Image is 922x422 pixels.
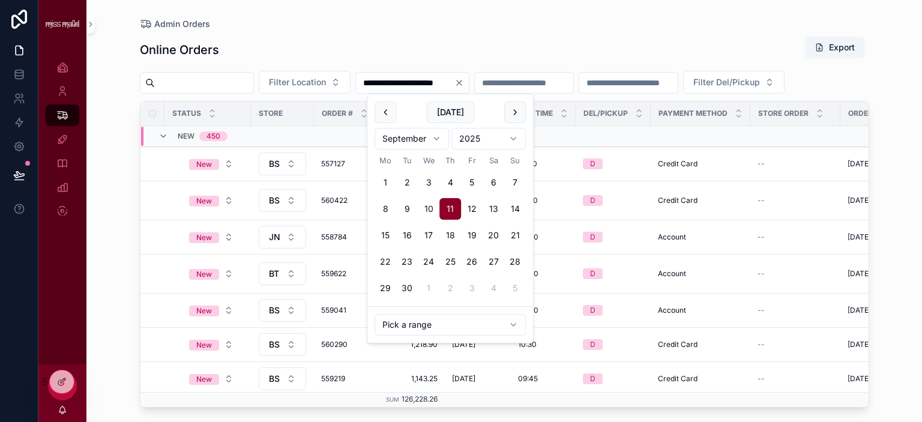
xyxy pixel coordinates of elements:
[196,340,212,351] div: New
[848,269,903,279] span: [DATE] 12:07 pm
[590,158,595,169] div: D
[258,152,307,176] a: Select Button
[683,71,785,94] button: Select Button
[258,262,307,286] a: Select Button
[452,340,475,349] span: [DATE]
[418,251,439,273] button: Wednesday, 24 September 2025
[321,306,372,315] a: 559041
[518,340,568,349] a: 10:30
[504,225,526,246] button: Sunday, 21 September 2025
[179,263,243,285] button: Select Button
[518,374,538,384] span: 09:45
[518,374,568,384] a: 09:45
[259,109,283,118] span: Store
[758,374,833,384] a: --
[418,277,439,299] button: Wednesday, 1 October 2025
[758,196,765,205] span: --
[269,231,280,243] span: JN
[758,340,765,349] span: --
[259,367,306,390] button: Select Button
[179,152,244,175] a: Select Button
[179,300,243,321] button: Select Button
[452,374,504,384] a: [DATE]
[483,251,504,273] button: Saturday, 27 September 2025
[658,196,698,205] span: Credit Card
[583,305,643,316] a: D
[483,172,504,193] button: Saturday, 6 September 2025
[375,198,396,220] button: Monday, 8 September 2025
[172,109,201,118] span: Status
[483,277,504,299] button: Saturday, 4 October 2025
[848,196,901,205] span: [DATE] 2:00 pm
[196,159,212,170] div: New
[375,154,396,167] th: Monday
[375,172,396,193] button: Monday, 1 September 2025
[321,232,372,242] a: 558784
[461,225,483,246] button: Friday, 19 September 2025
[179,367,244,390] a: Select Button
[519,109,553,118] span: Due Time
[259,299,306,322] button: Select Button
[658,340,698,349] span: Credit Card
[259,333,306,356] button: Select Button
[848,374,902,384] span: [DATE] 11:32 am
[483,154,504,167] th: Saturday
[179,333,244,356] a: Select Button
[46,20,79,28] img: App logo
[848,109,903,118] span: Order Placed
[154,18,210,30] span: Admin Orders
[179,262,244,285] a: Select Button
[452,374,475,384] span: [DATE]
[418,172,439,193] button: Wednesday, 3 September 2025
[452,340,504,349] a: [DATE]
[518,159,568,169] a: 10:00
[321,159,372,169] a: 557127
[321,196,372,205] a: 560422
[386,340,438,349] a: 1,218.90
[805,37,864,58] button: Export
[179,153,243,175] button: Select Button
[196,374,212,385] div: New
[396,198,418,220] button: Tuesday, 9 September 2025
[269,268,279,280] span: BT
[196,196,212,206] div: New
[758,159,765,169] span: --
[439,154,461,167] th: Thursday
[483,225,504,246] button: Saturday, 20 September 2025
[196,232,212,243] div: New
[848,232,902,242] span: [DATE] 12:16 pm
[758,340,833,349] a: --
[590,373,595,384] div: D
[259,262,306,285] button: Select Button
[396,225,418,246] button: Tuesday, 16 September 2025
[179,368,243,390] button: Select Button
[258,367,307,391] a: Select Button
[461,172,483,193] button: Friday, 5 September 2025
[269,339,280,351] span: BS
[504,172,526,193] button: Sunday, 7 September 2025
[439,198,461,220] button: Thursday, 11 September 2025, selected
[758,109,809,118] span: Store Order
[269,304,280,316] span: BS
[583,268,643,279] a: D
[461,154,483,167] th: Friday
[590,268,595,279] div: D
[658,109,728,118] span: Payment Method
[321,340,372,349] a: 560290
[259,226,306,249] button: Select Button
[758,269,765,279] span: --
[483,198,504,220] button: Saturday, 13 September 2025
[258,188,307,213] a: Select Button
[179,190,243,211] button: Select Button
[658,159,743,169] a: Credit Card
[258,298,307,322] a: Select Button
[658,340,743,349] a: Credit Card
[375,251,396,273] button: Monday, 22 September 2025
[658,374,698,384] span: Credit Card
[590,339,595,350] div: D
